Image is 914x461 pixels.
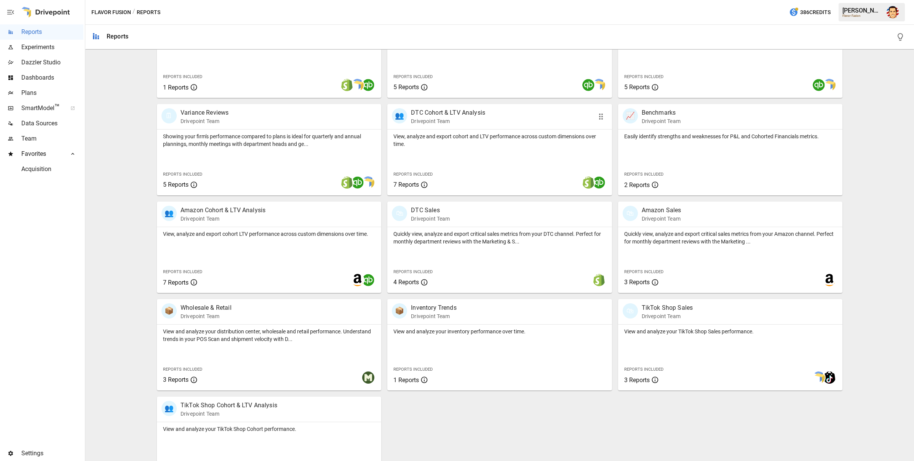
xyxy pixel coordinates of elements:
img: shopify [593,274,605,286]
img: amazon [352,274,364,286]
button: 386Credits [786,5,834,19]
div: [PERSON_NAME] [842,7,882,14]
img: quickbooks [362,79,374,91]
span: Reports Included [163,172,202,177]
div: Flavor Fusion [842,14,882,18]
p: Showing your firm's performance compared to plans is ideal for quarterly and annual plannings, mo... [163,133,375,148]
p: Drivepoint Team [642,312,693,320]
span: Data Sources [21,119,83,128]
p: Wholesale & Retail [181,303,232,312]
span: Acquisition [21,165,83,174]
p: View and analyze your TikTok Shop Sales performance. [624,328,836,335]
p: Variance Reviews [181,108,228,117]
span: Reports Included [393,172,433,177]
p: Drivepoint Team [181,117,228,125]
p: Inventory Trends [411,303,456,312]
span: 386 Credits [800,8,831,17]
img: Austin Gardner-Smith [887,6,899,18]
div: 🛍 [392,206,407,221]
img: muffindata [362,371,374,384]
p: View, analyze and export cohort LTV performance across custom dimensions over time. [163,230,375,238]
button: Austin Gardner-Smith [882,2,903,23]
span: 4 Reports [393,279,419,286]
p: Quickly view, analyze and export critical sales metrics from your Amazon channel. Perfect for mon... [624,230,836,245]
div: 📦 [392,303,407,319]
p: DTC Sales [411,206,450,215]
img: smart model [813,371,825,384]
span: Reports Included [393,74,433,79]
p: View and analyze your distribution center, wholesale and retail performance. Understand trends in... [163,328,375,343]
span: Plans [21,88,83,98]
span: 5 Reports [163,181,189,188]
img: shopify [341,79,353,91]
div: 👥 [392,108,407,123]
span: Reports [21,27,83,37]
p: Drivepoint Team [411,117,485,125]
div: 👥 [161,206,177,221]
span: 1 Reports [393,376,419,384]
p: Drivepoint Team [411,215,450,222]
p: TikTok Shop Sales [642,303,693,312]
span: ™ [54,102,60,112]
img: quickbooks [593,176,605,189]
span: Reports Included [624,74,663,79]
p: Drivepoint Team [181,312,232,320]
img: smart model [362,176,374,189]
span: 3 Reports [163,376,189,383]
div: 🗓 [161,108,177,123]
img: shopify [582,176,594,189]
span: Team [21,134,83,143]
span: 5 Reports [624,83,650,91]
img: quickbooks [352,176,364,189]
span: Settings [21,449,83,458]
span: Reports Included [393,269,433,274]
p: Easily identify strengths and weaknesses for P&L and Cohorted Financials metrics. [624,133,836,140]
span: 7 Reports [163,279,189,286]
img: shopify [341,176,353,189]
span: Dazzler Studio [21,58,83,67]
div: 🛍 [623,303,638,319]
span: 5 Reports [393,83,419,91]
p: Drivepoint Team [642,117,681,125]
div: 📦 [161,303,177,319]
p: View, analyze and export cohort and LTV performance across custom dimensions over time. [393,133,606,148]
span: 1 Reports [163,84,189,91]
p: Amazon Sales [642,206,681,215]
img: smart model [593,79,605,91]
p: Drivepoint Team [642,215,681,222]
div: Reports [107,33,128,40]
img: quickbooks [362,274,374,286]
span: Reports Included [624,269,663,274]
p: Drivepoint Team [181,215,265,222]
div: / [133,8,135,17]
div: 📈 [623,108,638,123]
p: Benchmarks [642,108,681,117]
span: Experiments [21,43,83,52]
div: 🛍 [623,206,638,221]
span: 7 Reports [393,181,419,188]
p: TikTok Shop Cohort & LTV Analysis [181,401,277,410]
span: Reports Included [163,367,202,372]
img: tiktok [823,371,836,384]
img: amazon [823,274,836,286]
p: Amazon Cohort & LTV Analysis [181,206,265,215]
span: 2 Reports [624,181,650,189]
span: Reports Included [624,367,663,372]
p: DTC Cohort & LTV Analysis [411,108,485,117]
p: View and analyze your TikTok Shop Cohort performance. [163,425,375,433]
span: Reports Included [393,367,433,372]
span: 3 Reports [624,279,650,286]
span: Reports Included [624,172,663,177]
button: Flavor Fusion [91,8,131,17]
div: 👥 [161,401,177,416]
p: View and analyze your inventory performance over time. [393,328,606,335]
span: Reports Included [163,74,202,79]
img: smart model [823,79,836,91]
p: Drivepoint Team [181,410,277,418]
span: SmartModel [21,104,62,113]
img: quickbooks [813,79,825,91]
span: 3 Reports [624,376,650,384]
p: Drivepoint Team [411,312,456,320]
p: Quickly view, analyze and export critical sales metrics from your DTC channel. Perfect for monthl... [393,230,606,245]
